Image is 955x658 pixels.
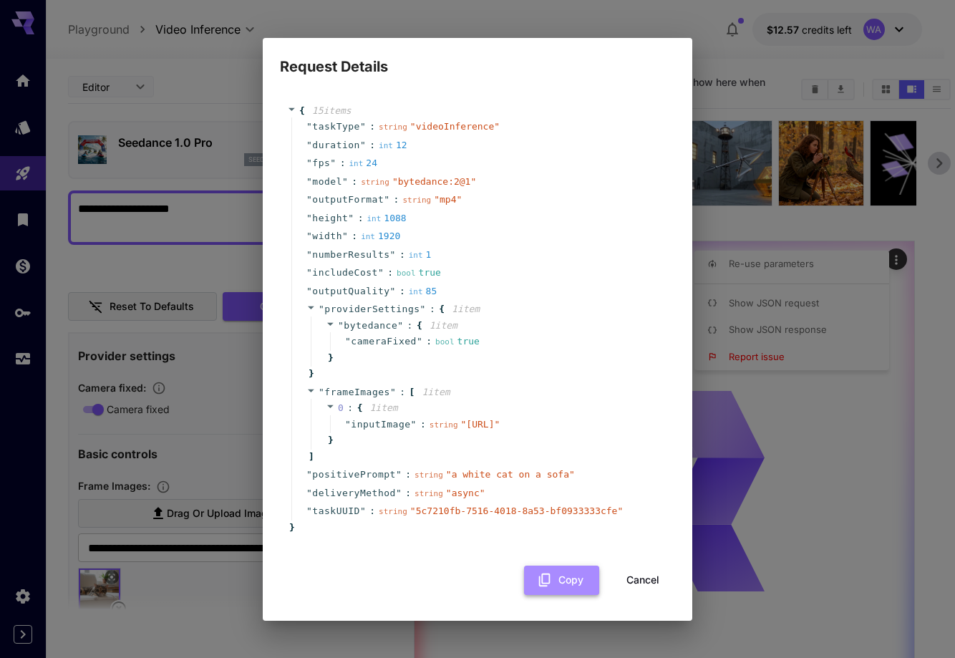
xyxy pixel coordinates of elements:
span: " [306,176,312,187]
span: " [306,194,312,205]
span: fps [312,156,330,170]
span: " [342,176,348,187]
span: " [306,267,312,278]
span: " [390,286,396,296]
span: " videoInference " [410,121,500,132]
span: " [306,286,312,296]
span: " mp4 " [434,194,462,205]
span: : [358,211,364,226]
span: string [415,470,443,480]
span: " [360,505,366,516]
span: } [287,521,295,535]
span: outputFormat [312,193,384,207]
div: true [397,266,441,280]
span: " [319,387,324,397]
span: bool [397,268,416,278]
span: : [405,468,411,482]
span: int [409,251,423,260]
span: 15 item s [312,105,352,116]
span: 1 item [452,304,480,314]
span: { [439,302,445,316]
button: Cancel [611,566,675,595]
span: : [369,504,375,518]
span: } [306,367,314,381]
span: string [402,195,431,205]
div: 1 [409,248,432,262]
span: " [342,231,348,241]
span: model [312,175,342,189]
span: cameraFixed [351,334,417,349]
span: " [378,267,384,278]
span: " [306,121,312,132]
span: " [345,419,351,430]
span: " [390,249,396,260]
span: " [330,158,336,168]
span: outputQuality [312,284,389,299]
span: " [306,158,312,168]
span: string [430,420,458,430]
span: " [360,140,366,150]
div: 1920 [361,229,400,243]
span: numberResults [312,248,389,262]
span: " [306,505,312,516]
span: " [306,140,312,150]
span: : [399,248,405,262]
span: : [347,401,353,415]
span: " [397,320,403,331]
div: 85 [409,284,437,299]
span: taskType [312,120,360,134]
span: bool [435,337,455,347]
span: [ [409,385,415,400]
span: " [411,419,417,430]
span: " [360,121,366,132]
span: 1 item [422,387,450,397]
div: 24 [349,156,377,170]
span: : [387,266,393,280]
span: : [369,138,375,153]
div: 1088 [367,211,406,226]
span: " bytedance:2@1 " [392,176,476,187]
span: deliveryMethod [312,486,396,500]
span: " [338,320,344,331]
span: " [306,231,312,241]
span: inputImage [351,417,410,432]
span: 0 [338,402,344,413]
span: " [396,488,402,498]
span: " [345,336,351,347]
span: " [319,304,324,314]
span: : [369,120,375,134]
span: string [379,507,407,516]
span: " [384,194,389,205]
span: { [417,319,422,333]
span: { [299,104,305,118]
span: " [396,469,402,480]
span: } [326,351,334,365]
span: : [405,486,411,500]
span: : [430,302,435,316]
span: string [415,489,443,498]
span: width [312,229,342,243]
span: : [399,284,405,299]
span: duration [312,138,360,153]
span: " a white cat on a sofa " [446,469,575,480]
span: " 5c7210fb-7516-4018-8a53-bf0933333cfe " [410,505,623,516]
span: : [340,156,346,170]
span: string [361,178,389,187]
button: Copy [524,566,599,595]
span: : [426,334,432,349]
span: 1 item [430,320,457,331]
span: int [379,141,393,150]
span: : [399,385,405,400]
span: int [361,232,375,241]
span: " [306,469,312,480]
span: height [312,211,348,226]
span: taskUUID [312,504,360,518]
span: " [URL] " [461,419,500,430]
span: " [306,213,312,223]
span: " [348,213,354,223]
span: : [352,229,357,243]
span: providerSettings [324,304,420,314]
span: } [326,433,334,447]
span: : [352,175,357,189]
span: { [357,401,363,415]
